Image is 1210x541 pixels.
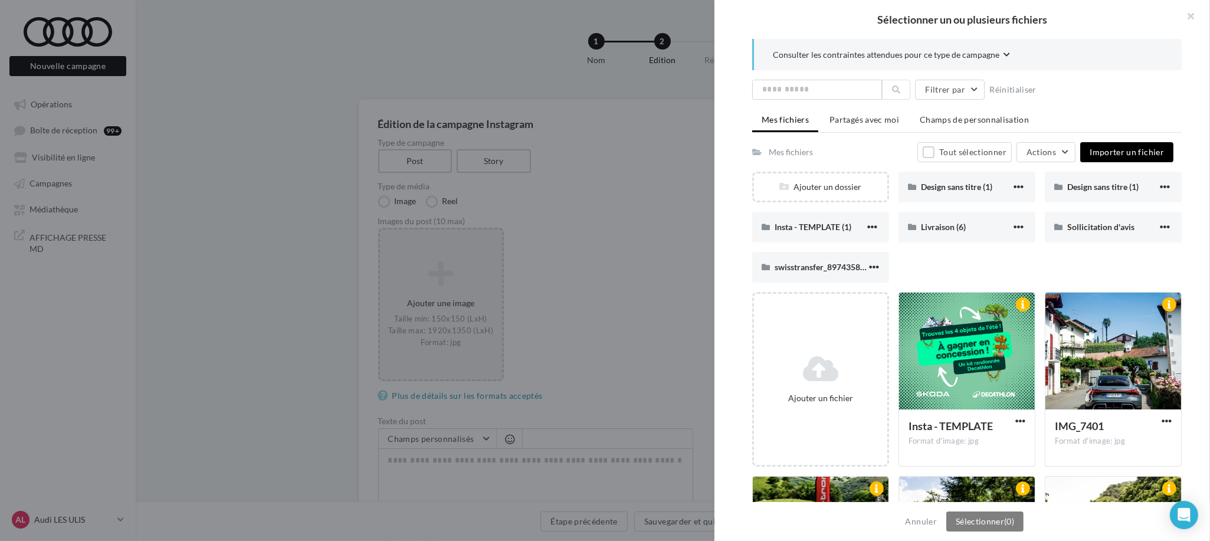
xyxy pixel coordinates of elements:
button: Consulter les contraintes attendues pour ce type de campagne [773,48,1010,63]
span: Insta - TEMPLATE (1) [775,222,851,232]
span: Importer un fichier [1090,147,1164,157]
span: Livraison (6) [921,222,966,232]
span: Sollicitation d'avis [1067,222,1134,232]
div: Ajouter un fichier [759,392,883,404]
div: Format d'image: jpg [909,436,1025,447]
span: Mes fichiers [762,114,809,124]
span: swisstransfer_8974358b-caa4-4894-9ad3-cd76bbce0dc9 [775,262,985,272]
button: Réinitialiser [985,83,1041,97]
div: Mes fichiers [769,146,813,158]
div: Open Intercom Messenger [1170,501,1198,529]
button: Importer un fichier [1080,142,1173,162]
span: Insta - TEMPLATE [909,419,993,432]
button: Annuler [901,514,942,529]
div: Ajouter un dossier [754,181,887,193]
span: Champs de personnalisation [920,114,1029,124]
button: Filtrer par [915,80,985,100]
span: Partagés avec moi [829,114,899,124]
button: Tout sélectionner [917,142,1012,162]
button: Sélectionner(0) [946,512,1024,532]
div: Format d'image: jpg [1055,436,1172,447]
span: Consulter les contraintes attendues pour ce type de campagne [773,49,999,61]
span: Design sans titre (1) [1067,182,1139,192]
button: Actions [1016,142,1075,162]
span: (0) [1004,516,1014,526]
span: Design sans titre (1) [921,182,992,192]
h2: Sélectionner un ou plusieurs fichiers [733,14,1191,25]
span: IMG_7401 [1055,419,1104,432]
span: Actions [1027,147,1056,157]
